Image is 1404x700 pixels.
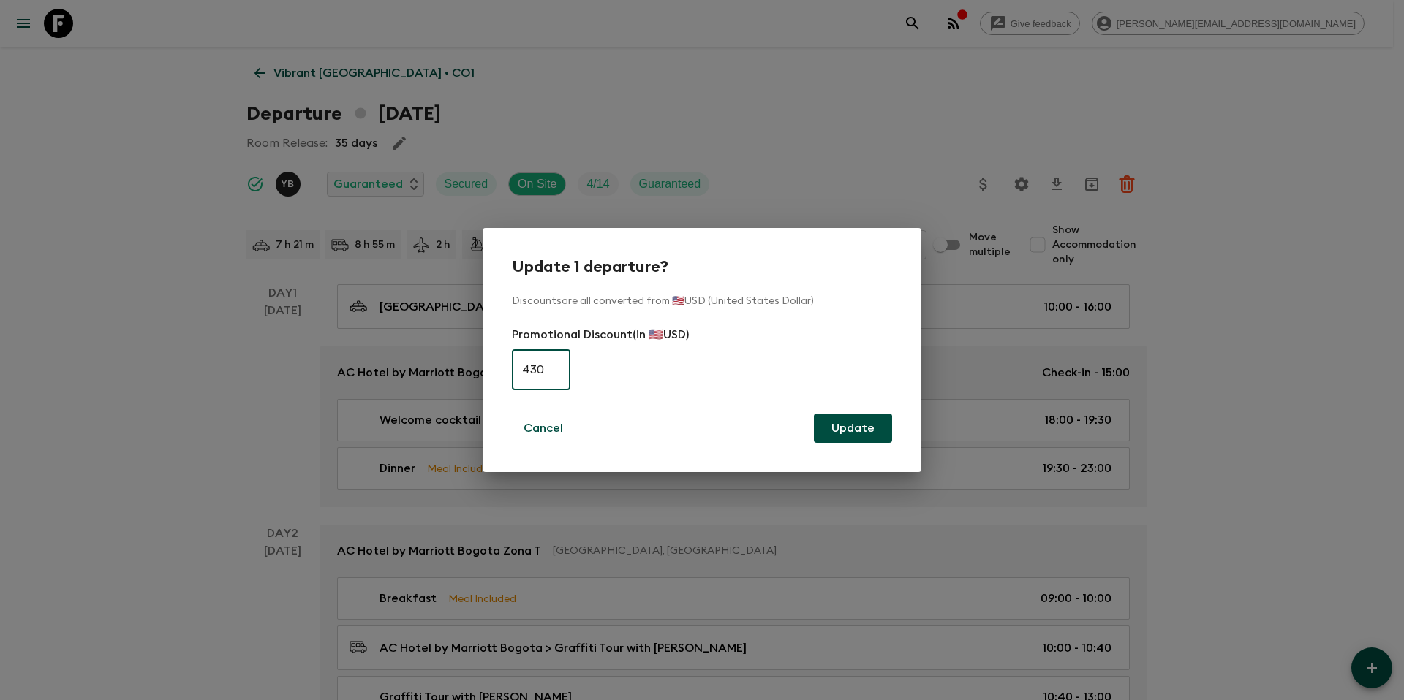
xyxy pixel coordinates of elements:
button: Update [814,414,892,443]
p: Discounts are all converted from 🇺🇸USD (United States Dollar) [512,294,892,308]
p: Promotional Discount (in 🇺🇸USD) [512,326,892,343]
p: Cancel [524,419,563,437]
button: Cancel [512,414,575,443]
h2: Update 1 departure? [512,257,892,276]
